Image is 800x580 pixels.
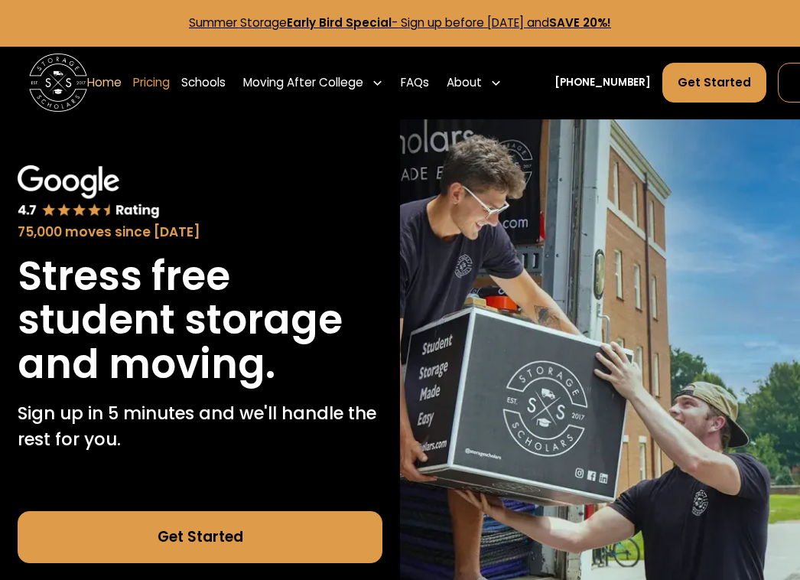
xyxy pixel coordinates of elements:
strong: Early Bird Special [287,15,392,31]
a: Schools [181,63,226,103]
img: Storage Scholars main logo [29,54,87,112]
a: Home [87,63,122,103]
a: Get Started [662,63,766,102]
a: [PHONE_NUMBER] [554,75,651,90]
a: Pricing [133,63,170,103]
a: home [29,54,87,112]
p: Sign up in 5 minutes and we'll handle the rest for you. [18,400,382,452]
div: About [441,63,508,103]
div: 75,000 moves since [DATE] [18,223,382,243]
div: Moving After College [237,63,389,103]
div: About [447,74,482,92]
img: Google 4.7 star rating [18,165,160,220]
a: Get Started [18,511,382,563]
a: FAQs [401,63,429,103]
a: Summer StorageEarly Bird Special- Sign up before [DATE] andSAVE 20%! [189,15,611,31]
strong: SAVE 20%! [549,15,611,31]
div: Moving After College [243,74,363,92]
h1: Stress free student storage and moving. [18,254,382,386]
